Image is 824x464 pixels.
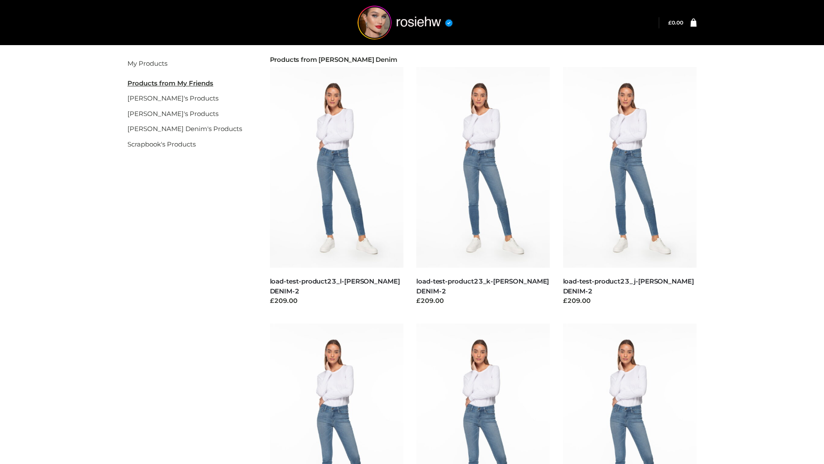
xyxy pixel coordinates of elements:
[127,125,242,133] a: [PERSON_NAME] Denim's Products
[563,277,694,295] a: load-test-product23_j-[PERSON_NAME] DENIM-2
[127,59,167,67] a: My Products
[127,94,218,102] a: [PERSON_NAME]'s Products
[416,277,549,295] a: load-test-product23_k-[PERSON_NAME] DENIM-2
[416,296,550,306] div: £209.00
[127,110,218,118] a: [PERSON_NAME]'s Products
[341,6,470,40] img: rosiehw
[563,296,697,306] div: £209.00
[270,56,697,64] h2: Products from [PERSON_NAME] Denim
[668,19,683,26] bdi: 0.00
[127,140,196,148] a: Scrapbook's Products
[270,296,404,306] div: £209.00
[270,277,400,295] a: load-test-product23_l-[PERSON_NAME] DENIM-2
[668,19,683,26] a: £0.00
[668,19,672,26] span: £
[127,79,213,87] u: Products from My Friends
